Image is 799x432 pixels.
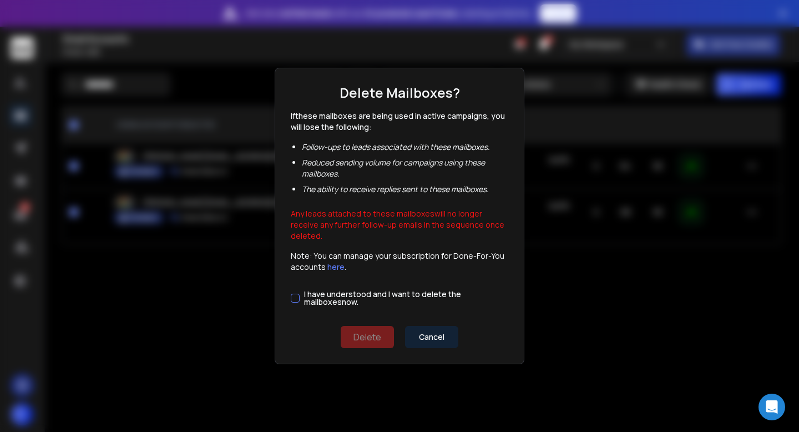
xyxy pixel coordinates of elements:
[302,142,508,153] li: Follow-ups to leads associated with these mailboxes .
[291,204,508,242] p: Any leads attached to these mailboxes will no longer receive any further follow-up emails in the ...
[291,250,508,273] p: Note: You can manage your subscription for Done-For-You accounts .
[302,184,508,195] li: The ability to receive replies sent to these mailboxes .
[302,157,508,179] li: Reduced sending volume for campaigns using these mailboxes .
[291,110,508,133] p: If these mailboxes are being used in active campaigns, you will lose the following:
[340,84,460,102] h1: Delete Mailboxes?
[758,394,785,420] div: Open Intercom Messenger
